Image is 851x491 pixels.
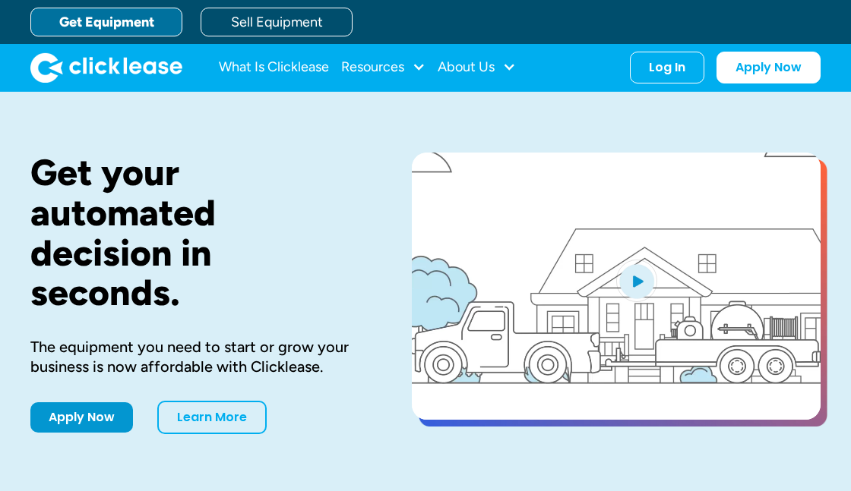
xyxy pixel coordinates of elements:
a: Learn More [157,401,267,434]
a: open lightbox [412,153,821,420]
div: About Us [438,52,516,83]
img: Blue play button logo on a light blue circular background [616,260,657,302]
img: Clicklease logo [30,52,182,83]
div: Log In [649,60,685,75]
a: What Is Clicklease [219,52,329,83]
a: home [30,52,182,83]
a: Sell Equipment [201,8,353,36]
div: Resources [341,52,425,83]
div: The equipment you need to start or grow your business is now affordable with Clicklease. [30,337,363,376]
a: Get Equipment [30,8,182,36]
h1: Get your automated decision in seconds. [30,153,363,313]
a: Apply Now [30,402,133,433]
a: Apply Now [717,52,821,83]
